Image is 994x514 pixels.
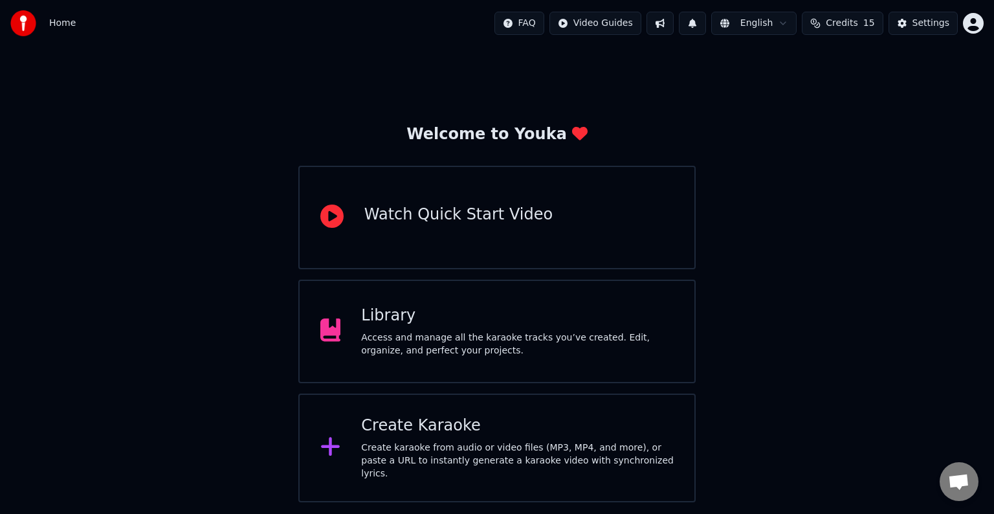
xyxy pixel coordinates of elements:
[863,17,875,30] span: 15
[364,205,553,225] div: Watch Quick Start Video
[826,17,857,30] span: Credits
[361,331,674,357] div: Access and manage all the karaoke tracks you’ve created. Edit, organize, and perfect your projects.
[889,12,958,35] button: Settings
[802,12,883,35] button: Credits15
[49,17,76,30] span: Home
[940,462,978,501] div: Open chat
[406,124,588,145] div: Welcome to Youka
[361,416,674,436] div: Create Karaoke
[549,12,641,35] button: Video Guides
[361,441,674,480] div: Create karaoke from audio or video files (MP3, MP4, and more), or paste a URL to instantly genera...
[494,12,544,35] button: FAQ
[49,17,76,30] nav: breadcrumb
[10,10,36,36] img: youka
[912,17,949,30] div: Settings
[361,306,674,326] div: Library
